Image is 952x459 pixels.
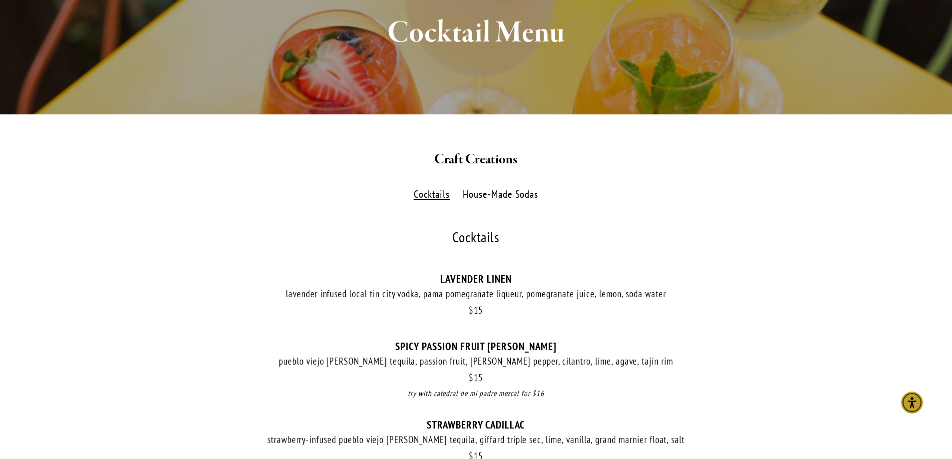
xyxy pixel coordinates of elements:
h2: Craft Creations [185,149,768,170]
span: $ [469,304,474,316]
h1: Cocktail Menu [185,17,768,49]
div: Accessibility Menu [901,392,923,414]
div: STRAWBERRY CADILLAC [166,419,786,431]
div: LAVENDER LINEN [166,273,786,285]
div: lavender infused local tin city vodka, pama pomegranate liqueur, pomegranate juice, lemon, soda w... [166,288,786,300]
div: pueblo viejo [PERSON_NAME] tequila, passion fruit, [PERSON_NAME] pepper, cilantro, lime, agave, t... [166,355,786,368]
label: House-Made Sodas [458,187,544,202]
div: 15 [166,372,786,384]
span: $ [469,372,474,384]
div: 15 [166,305,786,316]
div: SPICY PASSION FRUIT [PERSON_NAME] [166,340,786,353]
div: Cocktails [166,230,786,245]
div: strawberry-infused pueblo viejo [PERSON_NAME] tequila, giffard triple sec, lime, vanilla, grand m... [166,434,786,446]
label: Cocktails [408,187,455,202]
div: try with catedral de mi padre mezcal for $16 [166,388,786,400]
